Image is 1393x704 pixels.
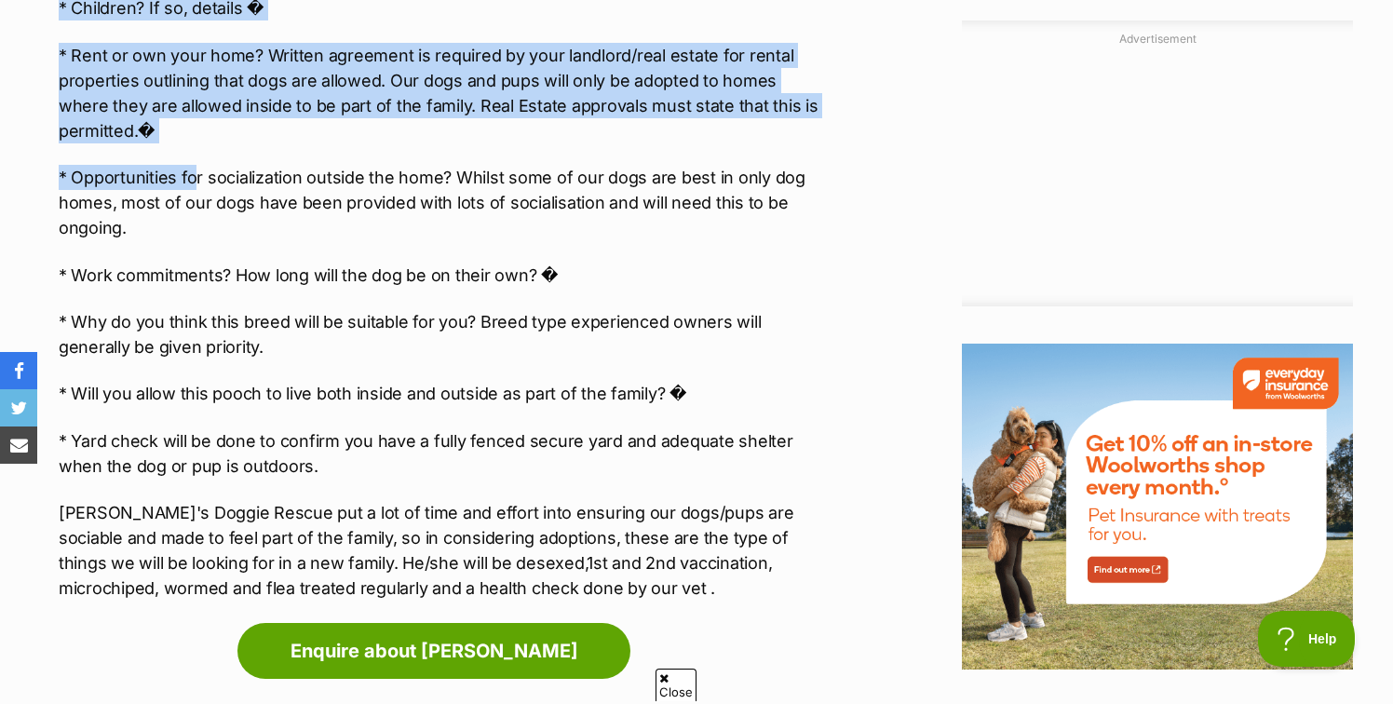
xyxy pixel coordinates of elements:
p: * Opportunities for socialization outside the home? Whilst some of our dogs are best in only dog ... [59,165,828,240]
div: Advertisement [962,20,1353,306]
p: * Why do you think this breed will be suitable for you? Breed type experienced owners will genera... [59,309,828,359]
p: * Work commitments? How long will the dog be on their own? � [59,263,828,288]
a: Enquire about [PERSON_NAME] [237,623,630,679]
span: Close [656,669,696,701]
img: Everyday Insurance by Woolworths promotional banner [962,344,1353,670]
p: * Will you allow this pooch to live both inside and outside as part of the family? � [59,381,828,406]
iframe: Advertisement [1018,55,1297,288]
p: * Rent or own your home? Written agreement is required by your landlord/real estate for rental pr... [59,43,828,143]
p: [PERSON_NAME]'s Doggie Rescue put a lot of time and effort into ensuring our dogs/pups are sociab... [59,500,828,601]
iframe: Help Scout Beacon - Open [1258,611,1356,667]
p: * Yard check will be done to confirm you have a fully fenced secure yard and adequate shelter whe... [59,428,828,479]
